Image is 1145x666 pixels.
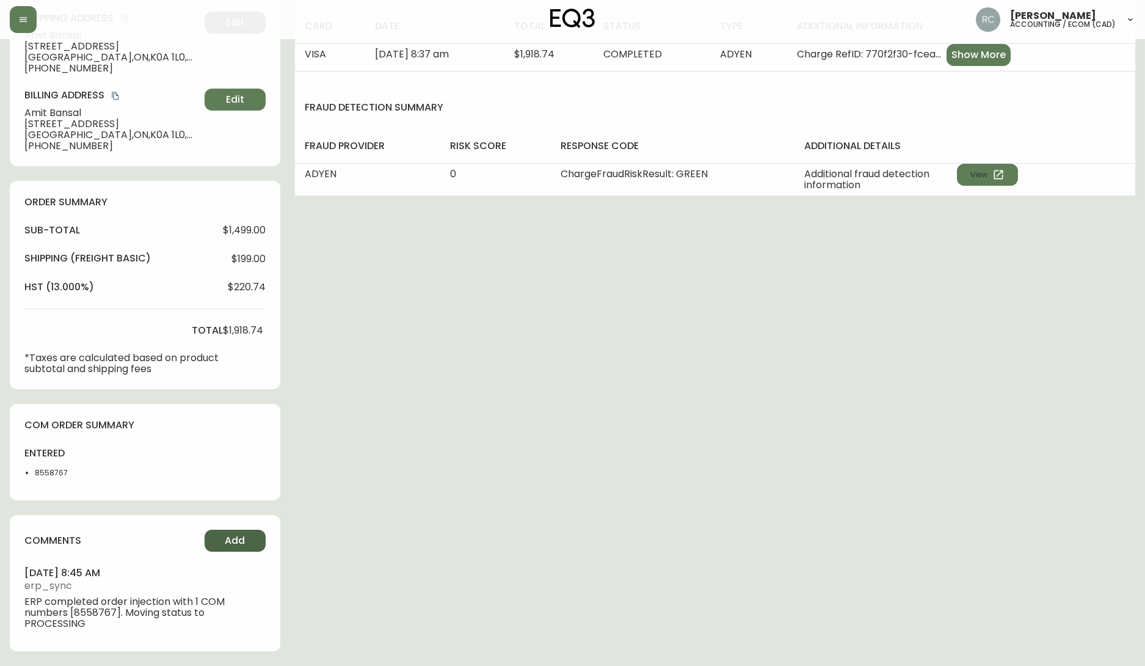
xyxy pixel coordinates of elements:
[205,89,266,111] button: Edit
[450,167,456,181] span: 0
[24,63,200,74] span: [PHONE_NUMBER]
[305,47,326,61] span: VISA
[24,52,200,63] span: [GEOGRAPHIC_DATA] , ON , K0A 1L0 , CA
[226,93,244,106] span: Edit
[24,419,266,432] h4: com order summary
[24,119,200,130] span: [STREET_ADDRESS]
[24,141,200,152] span: [PHONE_NUMBER]
[24,280,94,294] h4: hst (13.000%)
[223,325,263,336] span: $1,918.74
[205,530,266,552] button: Add
[514,47,554,61] span: $1,918.74
[1010,11,1096,21] span: [PERSON_NAME]
[24,596,266,629] span: ERP completed order injection with 1 COM numbers [8558767]. Moving status to PROCESSING
[24,534,81,547] h4: comments
[24,108,200,119] span: Amit Bansal
[24,224,80,237] h4: sub-total
[561,139,785,153] h4: response code
[24,89,200,102] h4: Billing Address
[804,139,1125,153] h4: additional details
[450,139,541,153] h4: risk score
[305,167,336,181] span: ADYEN
[24,353,223,375] p: *Taxes are calculated based on product subtotal and shipping fees
[24,252,151,265] h4: Shipping ( Freight Basic )
[957,164,1018,186] button: View
[951,48,1006,62] span: Show More
[228,282,266,293] span: $220.74
[804,169,957,191] span: Additional fraud detection information
[603,47,662,61] span: COMPLETED
[225,534,245,547] span: Add
[24,566,266,580] h4: [DATE] 8:45 am
[295,101,1135,114] h4: fraud detection summary
[231,254,266,265] span: $199.00
[375,47,449,61] span: [DATE] 8:37 am
[24,196,266,209] h4: order summary
[720,47,752,61] span: ADYEN
[550,9,595,28] img: logo
[35,467,95,478] li: 8558767
[24,447,95,460] h4: entered
[223,225,266,236] span: $1,499.00
[797,49,942,60] span: Charge RefID: 770f2f30-fcea-44cb-a323-5399ce5e9988
[947,44,1011,66] button: Show More
[305,139,431,153] h4: fraud provider
[24,130,200,141] span: [GEOGRAPHIC_DATA] , ON , K0A 1L0 , CA
[24,41,200,52] span: [STREET_ADDRESS]
[976,7,1000,32] img: f4ba4e02bd060be8f1386e3ca455bd0e
[192,324,223,337] h4: total
[24,580,266,591] span: erp_sync
[561,167,708,181] span: ChargeFraudRiskResult: GREEN
[109,90,122,102] button: copy
[1010,21,1116,28] h5: accounting / ecom (cad)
